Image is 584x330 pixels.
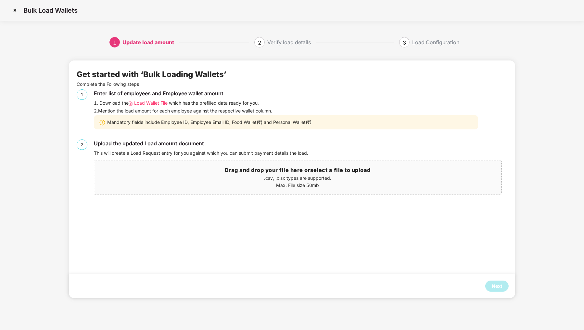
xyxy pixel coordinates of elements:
img: svg+xml;base64,PHN2ZyBpZD0iV2FybmluZ18tXzIweDIwIiBkYXRhLW5hbWU9Ildhcm5pbmcgLSAyMHgyMCIgeG1sbnM9Im... [99,119,106,126]
div: 2. Mention the load amount for each employee against the respective wallet column. [94,107,507,114]
span: 2 [258,39,261,46]
h3: Drag and drop your file here or [94,166,501,175]
span: Drag and drop your file here orselect a file to upload.csv, .xlsx types are supported.Max. File s... [94,161,501,194]
p: Bulk Load Wallets [23,7,78,14]
div: 2 [77,139,87,150]
span: 3 [403,39,406,46]
img: svg+xml;base64,PHN2ZyBpZD0iQ3Jvc3MtMzJ4MzIiIHhtbG5zPSJodHRwOi8vd3d3LnczLm9yZy8yMDAwL3N2ZyIgd2lkdG... [10,5,20,16]
div: Upload the updated Load amount document [94,139,507,148]
div: Mandatory fields include Employee ID, Employee Email ID, Food Wallet(₹) and Personal Wallet(₹) [94,115,478,129]
p: Complete the Following steps [77,81,507,88]
div: Update load amount [122,37,174,47]
img: svg+xml;base64,PHN2ZyB4bWxucz0iaHR0cDovL3d3dy53My5vcmcvMjAwMC9zdmciIHdpZHRoPSIxMi4wNTMiIGhlaWdodD... [129,101,133,106]
div: 1 [77,89,87,100]
div: Next [492,283,502,290]
div: Load Configuration [412,37,459,47]
p: Max. File size 50mb [94,182,501,189]
span: Load Wallet File [134,99,168,107]
div: Verify load details [267,37,311,47]
span: 1 [113,39,116,46]
span: select a file to upload [311,167,371,173]
div: Enter list of employees and Employee wallet amount [94,89,507,98]
div: This will create a Load Request entry for you against which you can submit payment details the load. [94,150,507,157]
div: 1. Download the which has the prefilled data ready for you. [94,99,507,107]
p: .csv, .xlsx types are supported. [94,175,501,182]
div: Get started with ‘Bulk Loading Wallets’ [77,68,226,81]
